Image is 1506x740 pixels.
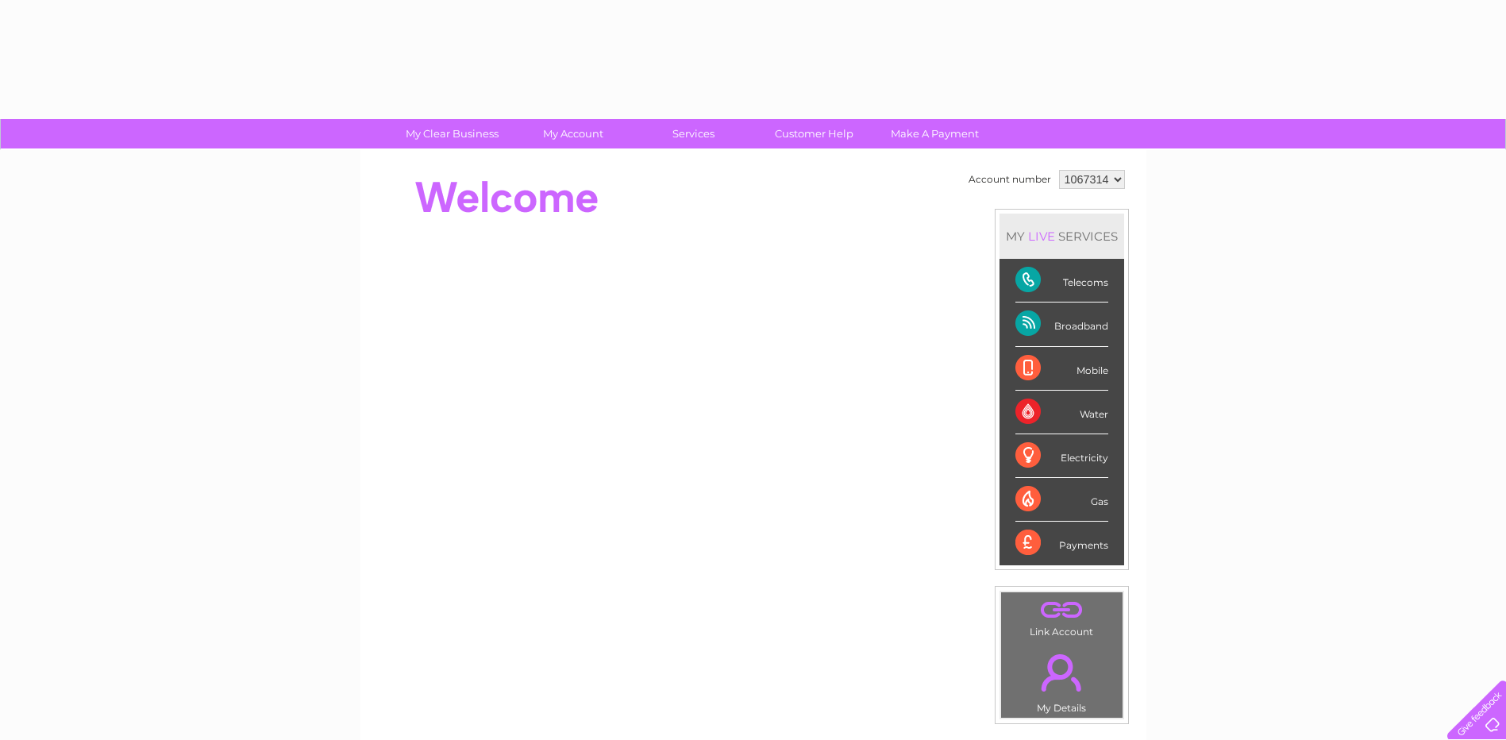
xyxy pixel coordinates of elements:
[1005,596,1119,624] a: .
[1000,214,1124,259] div: MY SERVICES
[507,119,638,148] a: My Account
[965,166,1055,193] td: Account number
[1015,391,1108,434] div: Water
[749,119,880,148] a: Customer Help
[1015,434,1108,478] div: Electricity
[387,119,518,148] a: My Clear Business
[1025,229,1058,244] div: LIVE
[628,119,759,148] a: Services
[1015,259,1108,303] div: Telecoms
[869,119,1000,148] a: Make A Payment
[1000,592,1123,642] td: Link Account
[1015,303,1108,346] div: Broadband
[1000,641,1123,719] td: My Details
[1015,522,1108,565] div: Payments
[1015,478,1108,522] div: Gas
[1005,645,1119,700] a: .
[1015,347,1108,391] div: Mobile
